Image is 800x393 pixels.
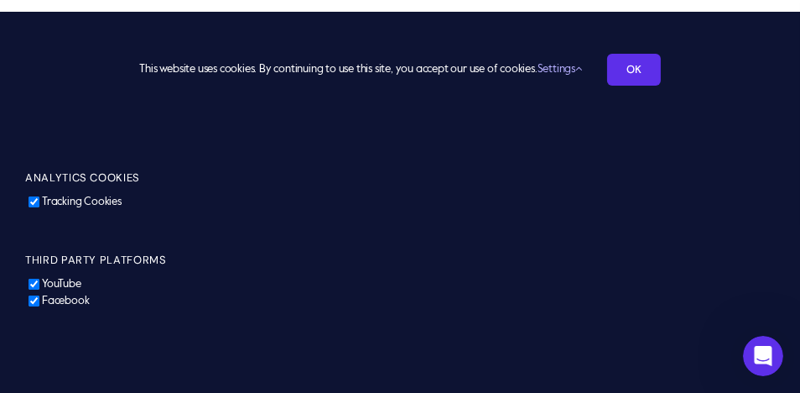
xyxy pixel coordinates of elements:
[25,296,89,307] label: Facebook
[25,196,122,207] label: Tracking Cookies
[743,336,783,376] iframe: Intercom live chat
[25,279,81,290] label: YouTube
[139,56,581,83] span: This website uses cookies. By continuing to use this site, you accept our use of cookies.
[29,296,39,307] input: Facebook
[25,252,775,269] h4: Third Party Platforms
[29,196,39,207] input: Tracking Cookies
[607,54,661,86] a: OK
[29,279,39,290] input: YouTube
[25,170,775,186] h4: Analytics Cookies
[538,64,582,75] a: Settings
